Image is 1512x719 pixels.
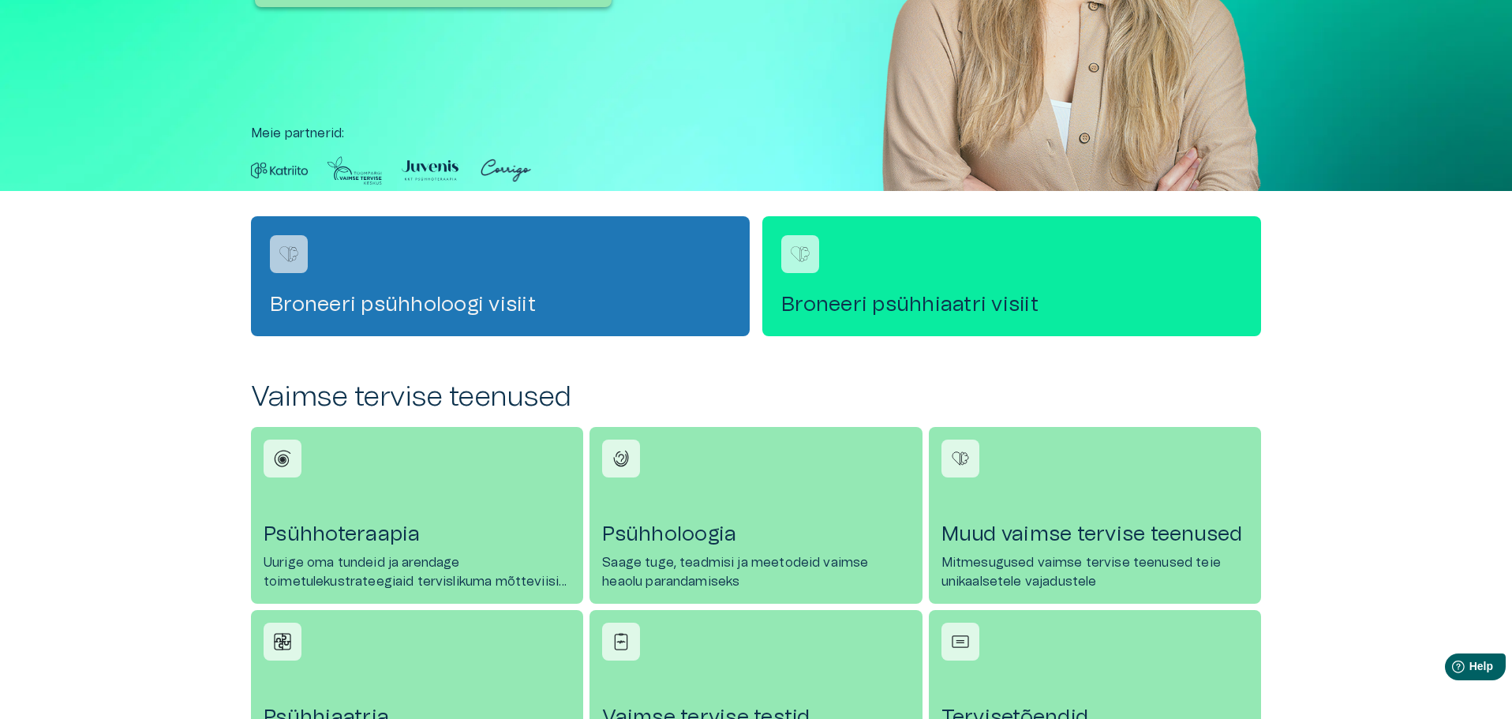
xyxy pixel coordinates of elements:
h4: Broneeri psühhiaatri visiit [781,292,1242,317]
img: Broneeri psühhiaatri visiit logo [788,242,812,266]
h4: Psühhoteraapia [264,522,571,547]
h4: Broneeri psühholoogi visiit [270,292,731,317]
p: Uurige oma tundeid ja arendage toimetulekustrateegiaid tervislikuma mõtteviisi saavutamiseks [264,553,571,591]
img: Muud vaimse tervise teenused icon [949,447,972,470]
img: Partner logo [477,155,534,185]
p: Mitmesugused vaimse tervise teenused teie unikaalsetele vajadustele [941,553,1248,591]
img: Tervisetõendid icon [949,630,972,653]
img: Partner logo [402,155,458,185]
img: Partner logo [251,155,308,185]
h2: Vaimse tervise teenused [251,380,1261,414]
img: Psühhiaatria icon [271,630,294,653]
a: Navigate to service booking [251,216,750,336]
a: Navigate to service booking [762,216,1261,336]
img: Vaimse tervise testid icon [609,630,633,653]
h4: Muud vaimse tervise teenused [941,522,1248,547]
p: Saage tuge, teadmisi ja meetodeid vaimse heaolu parandamiseks [602,553,909,591]
p: Meie partnerid : [251,124,1261,143]
img: Partner logo [327,155,383,185]
h4: Psühholoogia [602,522,909,547]
iframe: Help widget launcher [1389,647,1512,691]
img: Psühholoogia icon [609,447,633,470]
img: Broneeri psühholoogi visiit logo [277,242,301,266]
img: Psühhoteraapia icon [271,447,294,470]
